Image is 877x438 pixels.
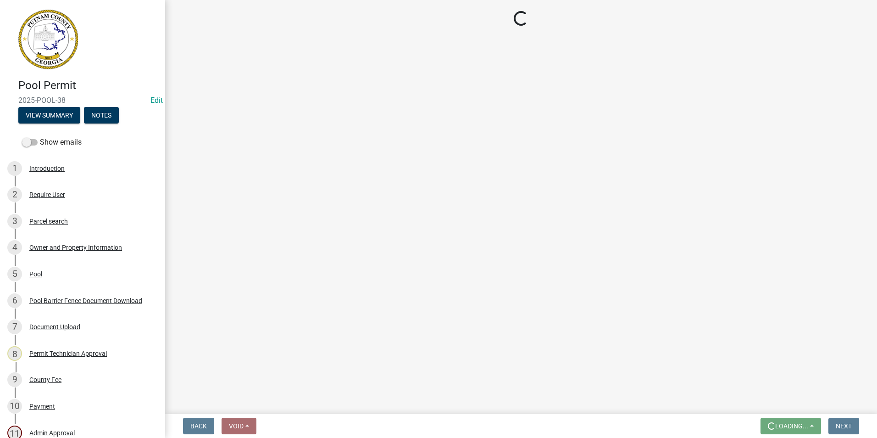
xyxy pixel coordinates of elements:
[7,320,22,334] div: 7
[150,96,163,105] wm-modal-confirm: Edit Application Number
[29,403,55,410] div: Payment
[29,350,107,357] div: Permit Technician Approval
[29,191,65,198] div: Require User
[18,112,80,119] wm-modal-confirm: Summary
[229,422,244,430] span: Void
[828,418,859,434] button: Next
[84,112,119,119] wm-modal-confirm: Notes
[29,298,142,304] div: Pool Barrier Fence Document Download
[18,107,80,124] button: View Summary
[183,418,214,434] button: Back
[29,165,65,172] div: Introduction
[7,399,22,414] div: 10
[190,422,207,430] span: Back
[18,96,147,105] span: 2025-POOL-38
[7,267,22,281] div: 5
[18,10,78,69] img: Putnam County, Georgia
[760,418,821,434] button: Loading...
[7,187,22,202] div: 2
[7,293,22,308] div: 6
[29,430,75,436] div: Admin Approval
[7,240,22,255] div: 4
[29,376,61,383] div: County Fee
[18,79,158,92] h4: Pool Permit
[150,96,163,105] a: Edit
[29,218,68,225] div: Parcel search
[7,346,22,361] div: 8
[84,107,119,124] button: Notes
[7,161,22,176] div: 1
[7,214,22,229] div: 3
[29,271,42,277] div: Pool
[836,422,852,430] span: Next
[7,372,22,387] div: 9
[775,422,808,430] span: Loading...
[29,244,122,251] div: Owner and Property Information
[29,324,80,330] div: Document Upload
[222,418,256,434] button: Void
[22,137,82,148] label: Show emails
